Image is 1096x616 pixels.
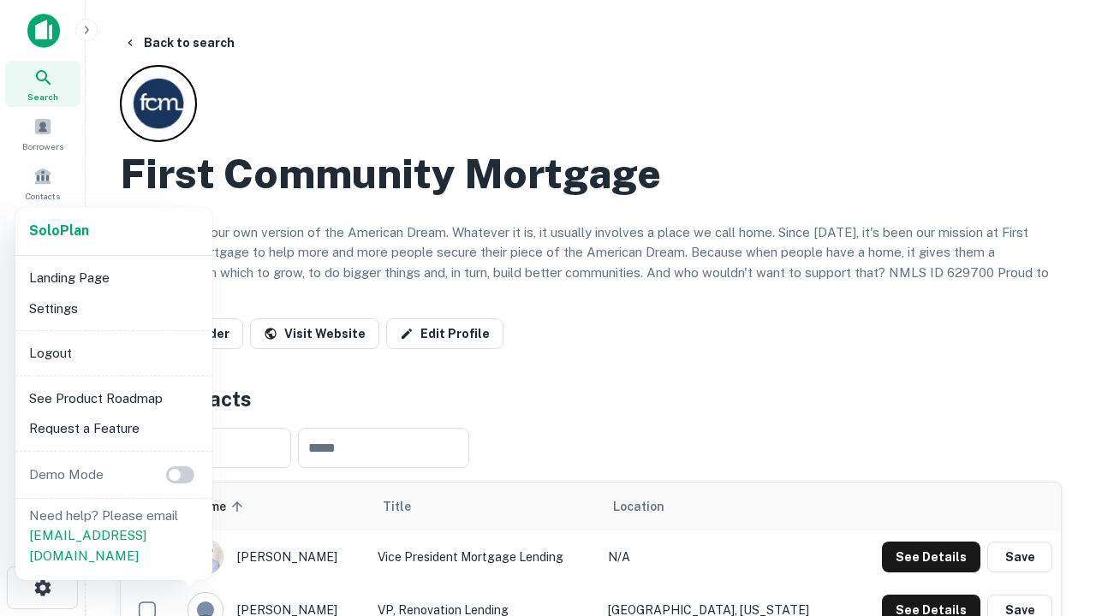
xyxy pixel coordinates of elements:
a: [EMAIL_ADDRESS][DOMAIN_NAME] [29,528,146,563]
li: Landing Page [22,263,205,293]
a: SoloPlan [29,221,89,241]
p: Demo Mode [22,465,110,485]
strong: Solo Plan [29,222,89,239]
p: Need help? Please email [29,506,199,566]
iframe: Chat Widget [1010,424,1096,506]
li: Request a Feature [22,413,205,444]
li: See Product Roadmap [22,383,205,414]
li: Logout [22,338,205,369]
li: Settings [22,293,205,324]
